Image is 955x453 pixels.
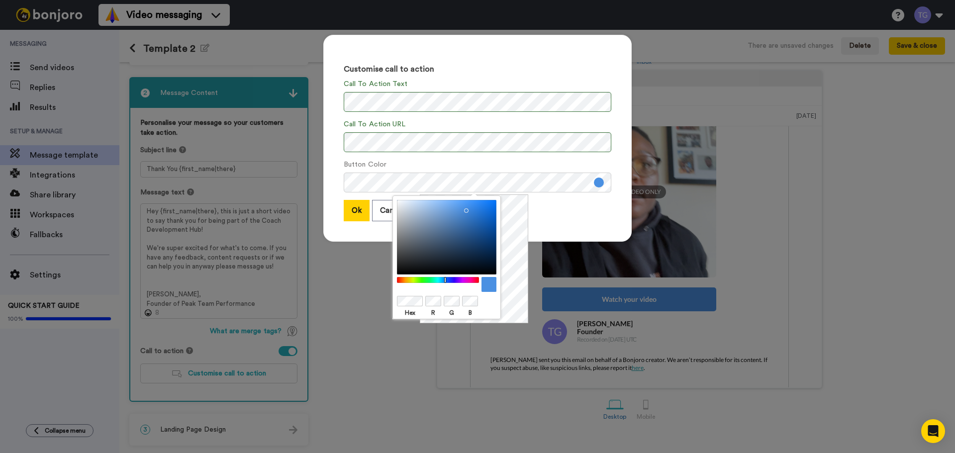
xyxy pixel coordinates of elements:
label: R [425,308,441,317]
button: Cancel [372,200,412,221]
label: G [444,308,460,317]
label: B [462,308,478,317]
label: Call To Action Text [344,79,408,90]
label: Button Color [344,160,386,170]
h3: Customise call to action [344,65,611,74]
label: Hex [397,308,423,317]
label: Call To Action URL [344,119,405,130]
button: Ok [344,200,370,221]
div: Open Intercom Messenger [921,419,945,443]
